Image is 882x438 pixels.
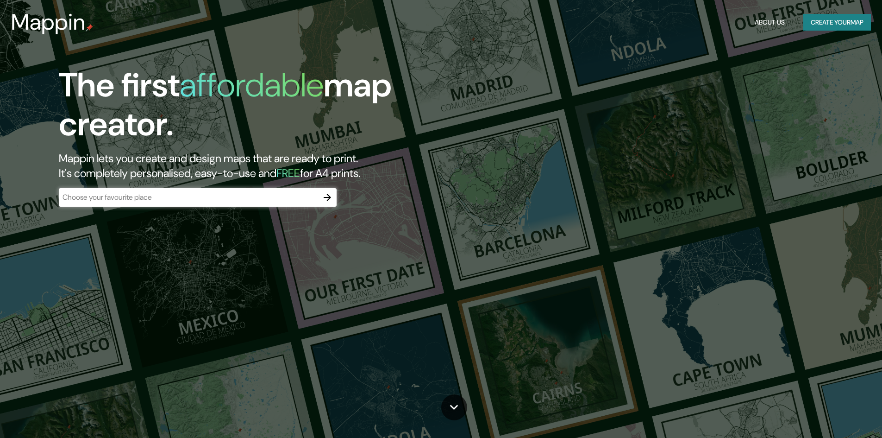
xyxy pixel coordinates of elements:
button: About Us [751,14,788,31]
h2: Mappin lets you create and design maps that are ready to print. It's completely personalised, eas... [59,151,500,181]
h1: affordable [180,63,324,107]
input: Choose your favourite place [59,192,318,203]
iframe: Help widget launcher [800,402,872,428]
h1: The first map creator. [59,66,500,151]
h3: Mappin [11,9,86,35]
h5: FREE [276,166,300,180]
img: mappin-pin [86,24,93,32]
button: Create yourmap [803,14,871,31]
